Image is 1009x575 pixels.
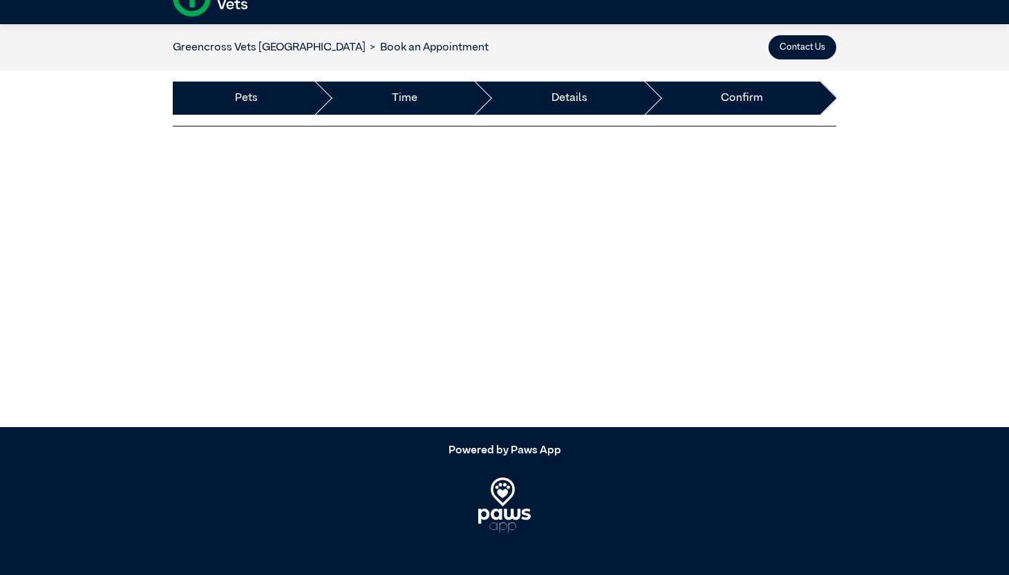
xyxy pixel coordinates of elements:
[173,444,836,458] h5: Powered by Paws App
[768,35,836,59] button: Contact Us
[235,90,258,106] a: Pets
[478,478,531,533] img: PawsApp
[173,39,489,56] nav: breadcrumb
[392,90,417,106] a: Time
[366,39,489,56] li: Book an Appointment
[173,42,366,53] a: Greencross Vets [GEOGRAPHIC_DATA]
[721,90,763,106] a: Confirm
[551,90,587,106] a: Details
